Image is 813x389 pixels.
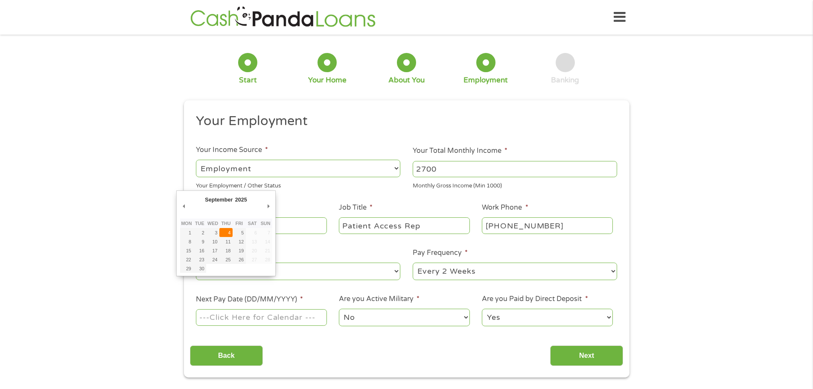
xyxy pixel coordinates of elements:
[206,237,219,246] button: 10
[195,221,204,226] abbr: Tuesday
[180,246,193,255] button: 15
[193,246,206,255] button: 16
[339,217,469,234] input: Cashier
[463,76,508,85] div: Employment
[388,76,425,85] div: About You
[207,221,218,226] abbr: Wednesday
[339,203,373,212] label: Job Title
[265,200,272,212] button: Next Month
[482,295,588,304] label: Are you Paid by Direct Deposit
[196,309,326,325] input: Use the arrow keys to pick a date
[233,246,246,255] button: 19
[180,264,193,273] button: 29
[219,237,233,246] button: 11
[233,228,246,237] button: 5
[180,255,193,264] button: 22
[193,237,206,246] button: 9
[482,203,528,212] label: Work Phone
[196,179,400,190] div: Your Employment / Other Status
[206,246,219,255] button: 17
[180,237,193,246] button: 8
[181,221,192,226] abbr: Monday
[193,255,206,264] button: 23
[233,255,246,264] button: 26
[234,194,248,205] div: 2025
[413,161,617,177] input: 1800
[188,5,378,29] img: GetLoanNow Logo
[550,345,623,366] input: Next
[206,255,219,264] button: 24
[219,255,233,264] button: 25
[196,113,611,130] h2: Your Employment
[339,295,420,304] label: Are you Active Military
[248,221,257,226] abbr: Saturday
[219,228,233,237] button: 4
[413,179,617,190] div: Monthly Gross Income (Min 1000)
[180,228,193,237] button: 1
[193,228,206,237] button: 2
[204,194,234,205] div: September
[413,249,468,257] label: Pay Frequency
[551,76,579,85] div: Banking
[413,146,507,155] label: Your Total Monthly Income
[206,228,219,237] button: 3
[236,221,243,226] abbr: Friday
[196,295,303,304] label: Next Pay Date (DD/MM/YYYY)
[261,221,271,226] abbr: Sunday
[233,237,246,246] button: 12
[308,76,347,85] div: Your Home
[190,345,263,366] input: Back
[193,264,206,273] button: 30
[180,200,188,212] button: Previous Month
[196,146,268,155] label: Your Income Source
[239,76,257,85] div: Start
[221,221,230,226] abbr: Thursday
[219,246,233,255] button: 18
[482,217,612,234] input: (231) 754-4010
